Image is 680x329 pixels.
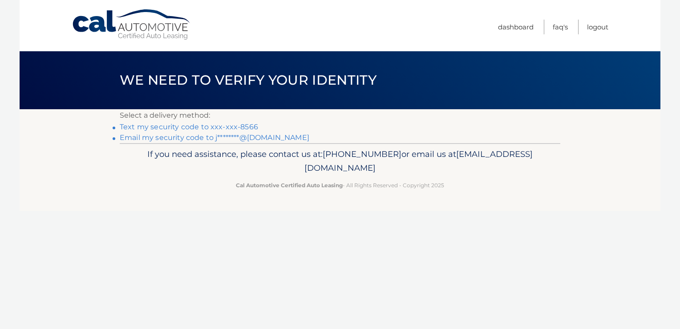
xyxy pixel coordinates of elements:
[72,9,192,41] a: Cal Automotive
[323,149,401,159] span: [PHONE_NUMBER]
[120,109,560,122] p: Select a delivery method:
[498,20,534,34] a: Dashboard
[120,72,376,88] span: We need to verify your identity
[236,182,343,189] strong: Cal Automotive Certified Auto Leasing
[553,20,568,34] a: FAQ's
[125,181,555,190] p: - All Rights Reserved - Copyright 2025
[125,147,555,176] p: If you need assistance, please contact us at: or email us at
[120,123,258,131] a: Text my security code to xxx-xxx-8566
[587,20,608,34] a: Logout
[120,133,309,142] a: Email my security code to j********@[DOMAIN_NAME]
